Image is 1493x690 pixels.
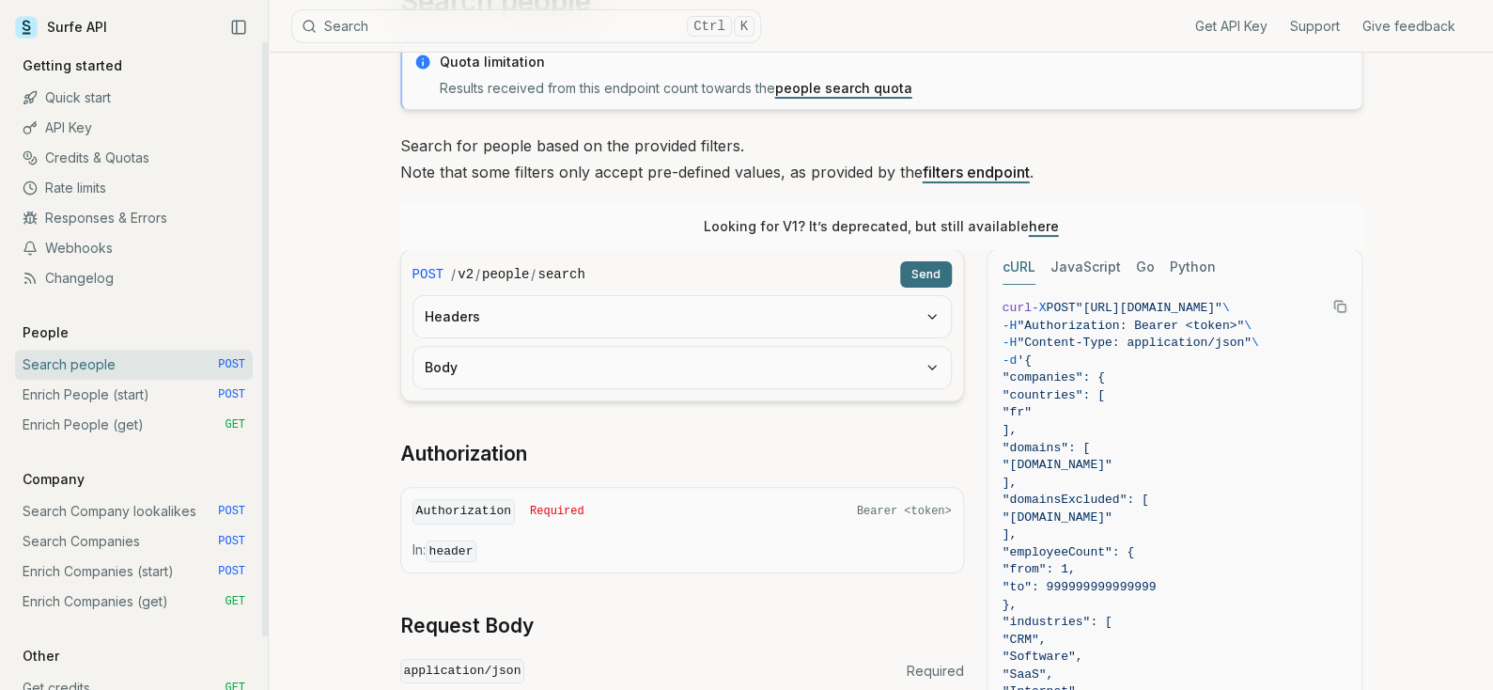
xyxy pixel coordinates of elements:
[218,357,245,372] span: POST
[15,56,130,75] p: Getting started
[1252,336,1259,350] span: \
[15,323,76,342] p: People
[15,143,253,173] a: Credits & Quotas
[1222,301,1230,315] span: \
[15,526,253,557] a: Search Companies POST
[1003,580,1157,594] span: "to": 999999999999999
[15,173,253,203] a: Rate limits
[458,265,474,284] code: v2
[15,263,253,293] a: Changelog
[1003,353,1018,368] span: -d
[451,265,456,284] span: /
[15,350,253,380] a: Search people POST
[1017,319,1244,333] span: "Authorization: Bearer <token>"
[413,347,951,388] button: Body
[1170,250,1216,285] button: Python
[1003,370,1105,384] span: "companies": {
[775,80,912,96] a: people search quota
[1003,633,1047,647] span: "CRM",
[218,504,245,519] span: POST
[218,387,245,402] span: POST
[1195,17,1267,36] a: Get API Key
[1003,388,1105,402] span: "countries": [
[400,659,525,684] code: application/json
[900,261,952,288] button: Send
[15,113,253,143] a: API Key
[1003,667,1054,682] span: "SaaS",
[1003,476,1018,490] span: ],
[1244,319,1252,333] span: \
[531,265,536,284] span: /
[1003,319,1018,333] span: -H
[413,296,951,337] button: Headers
[15,587,253,617] a: Enrich Companies (get) GET
[482,265,529,284] code: people
[15,203,253,233] a: Responses & Errors
[412,541,952,561] p: In:
[1362,17,1455,36] a: Give feedback
[15,496,253,526] a: Search Company lookalikes POST
[15,83,253,113] a: Quick start
[1003,301,1032,315] span: curl
[1003,423,1018,437] span: ],
[1003,493,1149,507] span: "domainsExcluded": [
[15,13,107,41] a: Surfe API
[218,564,245,579] span: POST
[412,499,515,525] code: Authorization
[1046,301,1075,315] span: POST
[1003,405,1032,419] span: "fr"
[225,594,245,609] span: GET
[907,662,964,681] span: Required
[1003,336,1018,350] span: -H
[1003,458,1112,472] span: "[DOMAIN_NAME]"
[1003,250,1035,285] button: cURL
[440,79,1350,98] p: Results received from this endpoint count towards the
[291,9,761,43] button: SearchCtrlK
[537,265,584,284] code: search
[1003,615,1112,629] span: "industries": [
[1003,650,1083,664] span: "Software",
[15,410,253,440] a: Enrich People (get) GET
[530,504,584,519] span: Required
[225,417,245,432] span: GET
[15,557,253,587] a: Enrich Companies (start) POST
[1003,545,1134,559] span: "employeeCount": {
[1050,250,1121,285] button: JavaScript
[923,163,1030,181] a: filters endpoint
[15,647,67,666] p: Other
[1136,250,1155,285] button: Go
[1003,598,1018,612] span: },
[400,133,1362,185] p: Search for people based on the provided filters. Note that some filters only accept pre-defined v...
[1032,301,1047,315] span: -X
[1017,336,1252,350] span: "Content-Type: application/json"
[225,13,253,41] button: Collapse Sidebar
[1076,301,1222,315] span: "[URL][DOMAIN_NAME]"
[15,470,92,489] p: Company
[15,380,253,410] a: Enrich People (start) POST
[475,265,480,284] span: /
[426,541,477,562] code: header
[857,504,952,519] span: Bearer <token>
[1029,218,1059,234] a: here
[400,441,527,467] a: Authorization
[734,16,754,37] kbd: K
[1326,292,1354,321] button: Copy Text
[412,265,444,284] span: POST
[1290,17,1340,36] a: Support
[704,217,1059,236] p: Looking for V1? It’s deprecated, but still available
[218,534,245,549] span: POST
[1003,562,1076,576] span: "from": 1,
[440,53,1350,71] p: Quota limitation
[1003,510,1112,525] span: "[DOMAIN_NAME]"
[1017,353,1032,368] span: '{
[15,233,253,263] a: Webhooks
[1003,441,1091,455] span: "domains": [
[1003,527,1018,541] span: ],
[687,16,732,37] kbd: Ctrl
[400,613,534,639] a: Request Body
